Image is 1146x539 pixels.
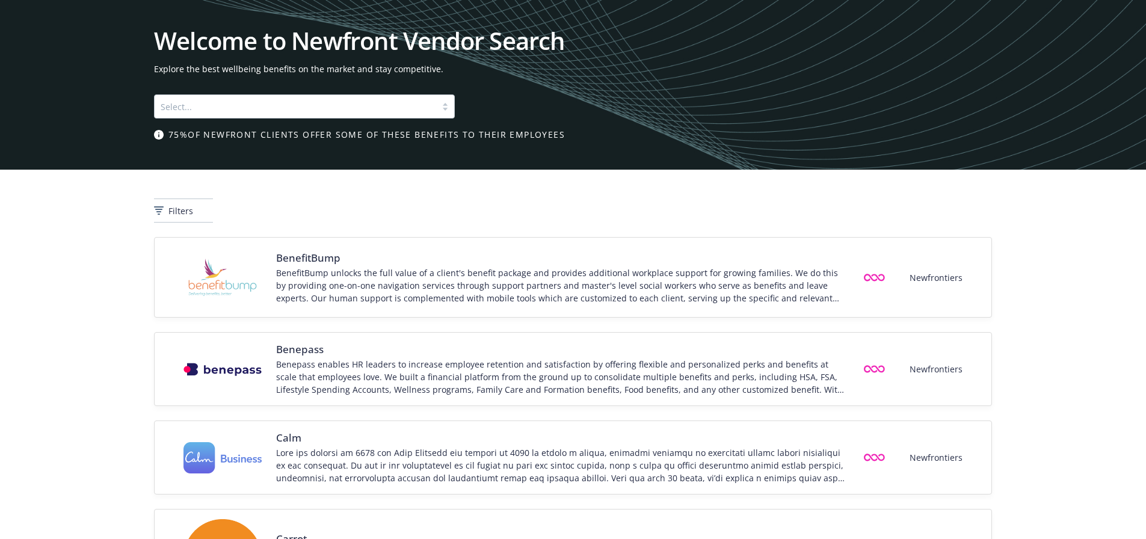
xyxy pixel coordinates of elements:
[276,342,846,357] span: Benepass
[183,247,262,307] img: Vendor logo for BenefitBump
[910,271,963,284] span: Newfrontiers
[183,363,262,376] img: Vendor logo for Benepass
[276,266,846,304] div: BenefitBump unlocks the full value of a client's benefit package and provides additional workplac...
[154,63,992,75] span: Explore the best wellbeing benefits on the market and stay competitive.
[276,446,846,484] div: Lore ips dolorsi am 6678 con Adip Elitsedd eiu tempori ut 4090 la etdolo m aliqua, enimadmi venia...
[168,128,565,141] span: 75% of Newfront clients offer some of these benefits to their employees
[154,29,992,53] h1: Welcome to Newfront Vendor Search
[910,451,963,464] span: Newfrontiers
[154,199,213,223] button: Filters
[183,442,262,474] img: Vendor logo for Calm
[168,205,193,217] span: Filters
[276,251,846,265] span: BenefitBump
[910,363,963,375] span: Newfrontiers
[276,358,846,396] div: Benepass enables HR leaders to increase employee retention and satisfaction by offering flexible ...
[276,431,846,445] span: Calm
